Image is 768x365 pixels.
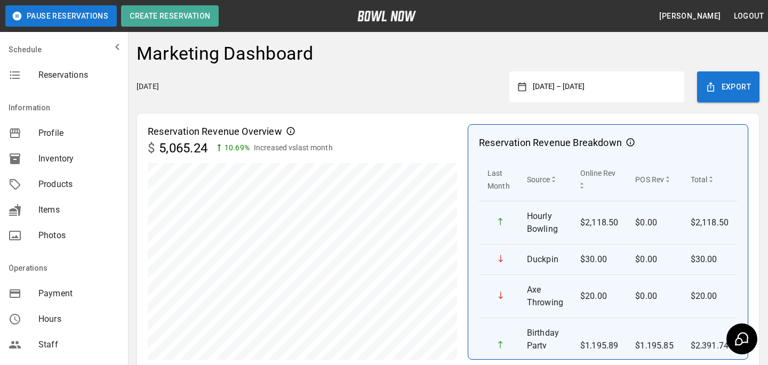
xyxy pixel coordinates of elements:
span: Staff [38,338,119,351]
p: $2,118.50 [580,216,618,229]
p: Axe Throwing [527,283,563,309]
p: Increased vs last month [254,142,333,153]
button: Logout [730,6,768,26]
p: $0.00 [635,290,673,303]
span: Inventory [38,152,119,165]
span: Reservations [38,69,119,82]
p: $1,195.89 [580,339,618,352]
span: Hours [38,313,119,326]
p: Reservation Revenue Overview [148,124,282,139]
p: $20.00 [691,290,729,303]
p: Birthday Party Package [527,327,563,365]
button: Create Reservation [121,5,219,27]
img: logo [357,11,416,21]
p: Hourly Bowling [527,210,563,236]
p: $20.00 [580,290,618,303]
svg: Reservation Revenue Breakdown [626,138,635,147]
span: Items [38,204,119,216]
th: Source [518,158,572,201]
th: POS Rev [627,158,682,201]
p: Reservation Revenue Breakdown [479,135,622,150]
p: $1,195.85 [635,339,673,352]
p: $30.00 [580,253,618,266]
th: Online Rev [572,158,627,201]
h4: Marketing Dashboard [137,43,314,65]
button: Pause Reservations [5,5,117,27]
p: 5,065.24 [159,139,207,158]
span: Payment [38,287,119,300]
p: Duckpin [527,253,563,266]
p: $0.00 [635,253,673,266]
p: [DATE] [137,81,159,92]
p: $30.00 [691,253,729,266]
svg: Reservation Revenue Overview [286,127,295,135]
button: Export [697,71,759,102]
th: Last Month [479,158,518,201]
button: [PERSON_NAME] [655,6,725,26]
p: $ [148,139,155,158]
button: [DATE] – [DATE] [526,77,676,96]
span: Profile [38,127,119,140]
p: $0.00 [635,216,673,229]
p: $2,391.74 [691,339,729,352]
p: $2,118.50 [691,216,729,229]
p: 10.69 % [225,142,250,153]
span: Photos [38,229,119,242]
span: Products [38,178,119,191]
th: Total [682,158,737,201]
